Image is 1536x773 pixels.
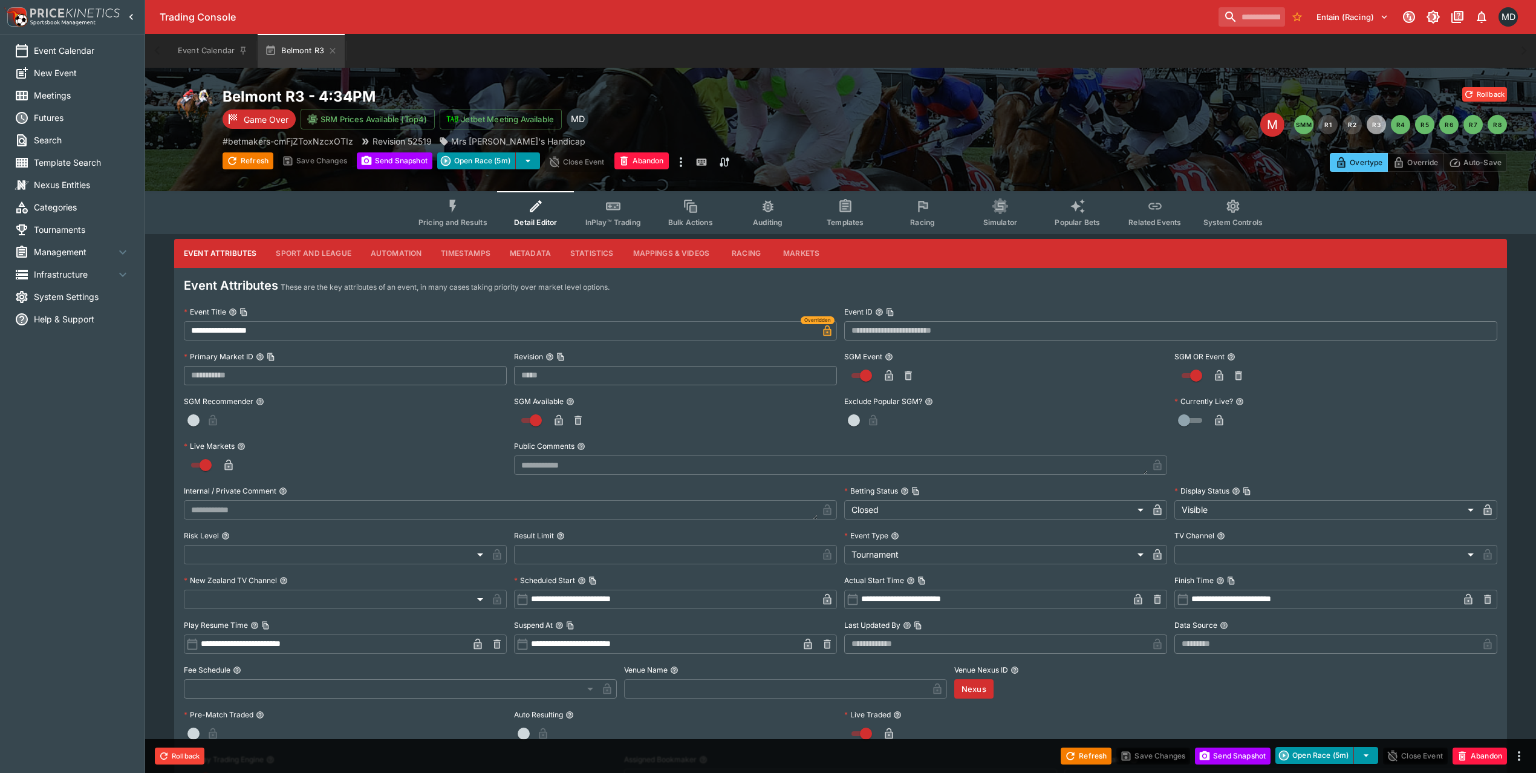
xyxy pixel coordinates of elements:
[565,711,574,719] button: Auto Resulting
[409,191,1272,234] div: Event type filters
[514,530,554,541] p: Result Limit
[184,575,277,585] p: New Zealand TV Channel
[844,620,900,630] p: Last Updated By
[1275,747,1354,764] button: Open Race (5m)
[256,397,264,406] button: SGM Recommender
[1243,487,1251,495] button: Copy To Clipboard
[954,665,1008,675] p: Venue Nexus ID
[1260,113,1284,137] div: Edit Meeting
[34,44,130,57] span: Event Calendar
[1174,530,1214,541] p: TV Channel
[34,313,130,325] span: Help & Support
[34,111,130,124] span: Futures
[223,87,865,106] h2: Copy To Clipboard
[893,711,902,719] button: Live Traded
[431,239,500,268] button: Timestamps
[844,351,882,362] p: SGM Event
[239,308,248,316] button: Copy To Clipboard
[1463,156,1502,169] p: Auto-Save
[514,709,563,720] p: Auto Resulting
[1174,620,1217,630] p: Data Source
[229,308,237,316] button: Event TitleCopy To Clipboard
[155,748,204,765] button: Rollback
[514,218,557,227] span: Detail Editor
[500,239,561,268] button: Metadata
[516,152,540,169] button: select merge strategy
[954,679,994,699] button: Nexus
[514,351,543,362] p: Revision
[891,532,899,540] button: Event Type
[624,665,668,675] p: Venue Name
[357,152,432,169] button: Send Snapshot
[279,576,288,585] button: New Zealand TV Channel
[514,620,553,630] p: Suspend At
[1407,156,1438,169] p: Override
[914,621,922,630] button: Copy To Clipboard
[184,530,219,541] p: Risk Level
[578,576,586,585] button: Scheduled StartCopy To Clipboard
[1499,7,1518,27] div: Matthew Duncan
[827,218,864,227] span: Templates
[886,308,894,316] button: Copy To Clipboard
[614,154,669,166] span: Mark an event as closed and abandoned.
[577,442,585,451] button: Public Comments
[244,113,288,126] p: Game Over
[1294,115,1313,134] button: SMM
[34,156,130,169] span: Template Search
[34,178,130,191] span: Nexus Entities
[1174,396,1233,406] p: Currently Live?
[233,666,241,674] button: Fee Schedule
[184,278,278,293] h4: Event Attributes
[844,486,898,496] p: Betting Status
[875,308,884,316] button: Event IDCopy To Clipboard
[556,532,565,540] button: Result Limit
[223,152,273,169] button: Refresh
[514,396,564,406] p: SGM Available
[1061,748,1111,765] button: Refresh
[418,218,487,227] span: Pricing and Results
[588,576,597,585] button: Copy To Clipboard
[4,5,28,29] img: PriceKinetics Logo
[555,621,564,630] button: Suspend AtCopy To Clipboard
[844,396,922,406] p: Exclude Popular SGM?
[911,487,920,495] button: Copy To Clipboard
[545,353,554,361] button: RevisionCopy To Clipboard
[1415,115,1434,134] button: R5
[1422,6,1444,28] button: Toggle light/dark mode
[906,576,915,585] button: Actual Start TimeCopy To Clipboard
[34,134,130,146] span: Search
[1330,153,1388,172] button: Overtype
[1232,487,1240,495] button: Display StatusCopy To Clipboard
[514,575,575,585] p: Scheduled Start
[279,487,287,495] button: Internal / Private Comment
[566,621,574,630] button: Copy To Clipboard
[34,67,130,79] span: New Event
[1174,486,1229,496] p: Display Status
[1330,153,1507,172] div: Start From
[34,268,116,281] span: Infrastructure
[925,397,933,406] button: Exclude Popular SGM?
[1294,115,1507,134] nav: pagination navigation
[258,34,345,68] button: Belmont R3
[184,486,276,496] p: Internal / Private Comment
[1495,4,1521,30] button: Matthew Duncan
[1391,115,1410,134] button: R4
[844,709,891,720] p: Live Traded
[437,152,540,169] div: split button
[1174,500,1478,520] div: Visible
[1227,353,1235,361] button: SGM OR Event
[446,113,458,125] img: jetbet-logo.svg
[250,621,259,630] button: Play Resume TimeCopy To Clipboard
[237,442,246,451] button: Live Markets
[674,152,688,172] button: more
[719,239,773,268] button: Racing
[1398,6,1420,28] button: Connected to PK
[184,665,230,675] p: Fee Schedule
[30,20,96,25] img: Sportsbook Management
[1217,532,1225,540] button: TV Channel
[1447,6,1468,28] button: Documentation
[267,353,275,361] button: Copy To Clipboard
[1354,747,1378,764] button: select merge strategy
[668,218,713,227] span: Bulk Actions
[1318,115,1338,134] button: R1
